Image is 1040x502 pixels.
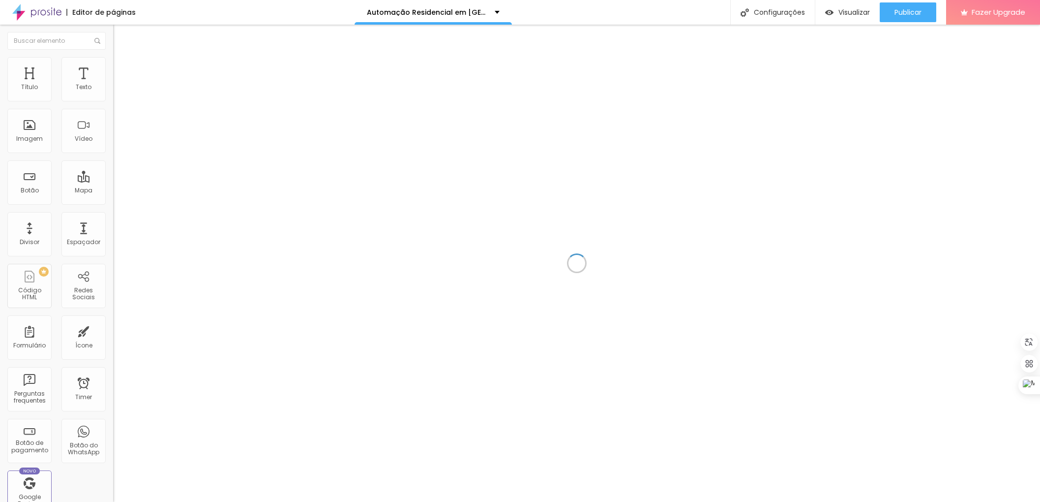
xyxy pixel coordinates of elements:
div: Ícone [75,342,92,349]
div: Vídeo [75,135,92,142]
div: Timer [75,394,92,401]
div: Botão [21,187,39,194]
div: Mapa [75,187,92,194]
img: Icone [94,38,100,44]
div: Perguntas frequentes [10,390,49,405]
div: Título [21,84,38,91]
span: Visualizar [838,8,870,16]
div: Divisor [20,239,39,246]
button: Visualizar [815,2,880,22]
div: Formulário [13,342,46,349]
button: Publicar [880,2,936,22]
div: Imagem [16,135,43,142]
img: view-1.svg [825,8,833,17]
div: Botão de pagamento [10,439,49,454]
div: Novo [19,468,40,474]
span: Fazer Upgrade [972,8,1025,16]
div: Editor de páginas [66,9,136,16]
div: Texto [76,84,91,91]
span: Publicar [894,8,921,16]
div: Botão do WhatsApp [64,442,103,456]
div: Código HTML [10,287,49,301]
p: Automação Residencial em [GEOGRAPHIC_DATA] SP [367,9,487,16]
input: Buscar elemento [7,32,106,50]
img: Icone [741,8,749,17]
div: Redes Sociais [64,287,103,301]
div: Espaçador [67,239,100,246]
